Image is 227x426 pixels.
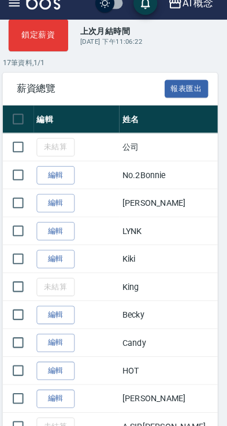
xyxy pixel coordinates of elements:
div: AT概念 [184,9,213,24]
a: 編輯 [42,310,79,327]
img: Logo [32,8,65,22]
th: 編輯 [39,115,122,142]
span: [DATE] 下午11:06:22 [84,50,145,57]
p: 17 筆資料, 1 / 1 [9,69,218,79]
a: 編輯 [42,391,79,409]
p: 上次月結時間 [84,37,145,49]
button: save [136,5,159,28]
a: 編輯 [42,337,79,355]
a: 編輯 [42,228,79,246]
span: 薪資總覽 [23,93,166,105]
button: AT概念 [165,5,218,28]
button: 鎖定薪資 [15,32,73,63]
a: 編輯 [42,201,79,219]
a: 報表匯出 [166,93,209,104]
a: 編輯 [42,174,79,192]
button: 報表匯出 [166,91,209,108]
a: 編輯 [42,364,79,382]
a: 編輯 [42,255,79,273]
